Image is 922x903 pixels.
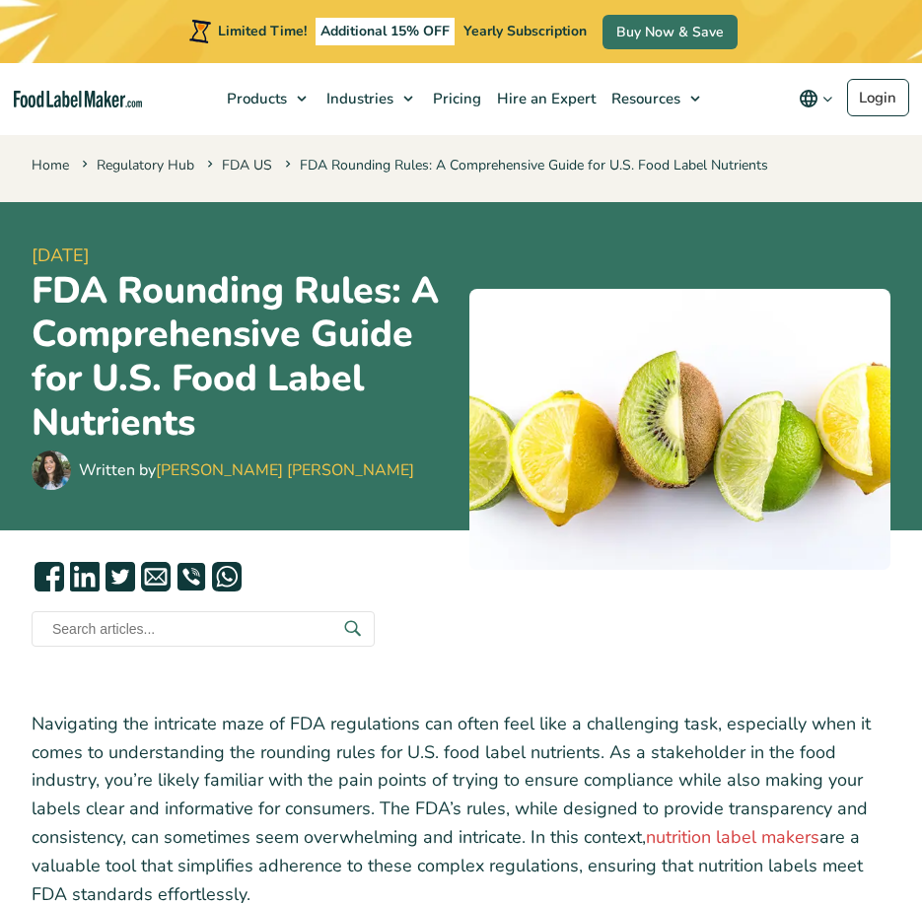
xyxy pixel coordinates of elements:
h1: FDA Rounding Rules: A Comprehensive Guide for U.S. Food Label Nutrients [32,269,454,447]
a: [PERSON_NAME] [PERSON_NAME] [156,459,414,481]
div: Written by [79,458,414,482]
span: Additional 15% OFF [316,18,455,45]
a: Buy Now & Save [603,15,738,49]
button: Change language [785,79,847,118]
a: nutrition label makers [646,825,819,849]
span: Pricing [427,89,483,108]
img: Maria Abi Hanna - Food Label Maker [32,451,71,490]
a: Food Label Maker homepage [14,91,142,107]
a: Resources [602,63,710,134]
a: Industries [317,63,423,134]
span: Hire an Expert [491,89,598,108]
span: Products [221,89,289,108]
span: Resources [605,89,682,108]
span: Industries [320,89,395,108]
span: FDA Rounding Rules: A Comprehensive Guide for U.S. Food Label Nutrients [281,156,768,174]
a: Login [847,79,909,116]
a: Home [32,156,69,174]
a: FDA US [222,156,272,174]
a: Regulatory Hub [97,156,194,174]
span: [DATE] [32,243,454,269]
a: Pricing [423,63,487,134]
span: Limited Time! [218,22,307,40]
a: Products [217,63,317,134]
input: Search articles... [32,611,375,647]
span: Yearly Subscription [463,22,587,40]
a: Hire an Expert [487,63,602,134]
